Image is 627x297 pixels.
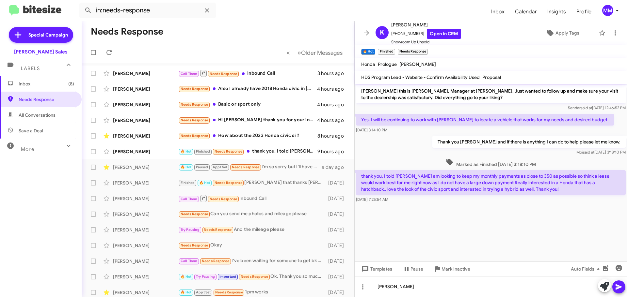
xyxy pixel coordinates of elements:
div: Also I already have 2018 Honda civic in [GEOGRAPHIC_DATA] that is connected to a personal loan wi... [178,85,317,93]
span: Needs Response [181,87,208,91]
span: Needs Response [181,243,208,247]
span: Marked as Finished [DATE] 3:18:10 PM [443,158,539,168]
span: said at [583,150,594,155]
div: [PERSON_NAME] [113,101,178,108]
span: » [297,49,301,57]
div: I'm so sorry but I'll have to cancel for [DATE]. Something came up, so I'll call when I can resch... [178,163,322,171]
div: Ok. Thank you so much! [178,273,325,280]
input: Search [79,3,216,18]
div: [PERSON_NAME] [113,117,178,124]
div: Okay [178,242,325,249]
div: Inbound Call [178,194,325,202]
div: [DATE] [325,180,349,186]
span: Needs Response [215,149,242,154]
a: Calendar [510,2,542,21]
button: Mark Inactive [428,263,475,275]
span: Needs Response [210,197,237,201]
span: 🔥 Hot [181,149,192,154]
div: 3 hours ago [317,70,349,77]
div: a day ago [322,164,349,171]
div: [DATE] [325,258,349,264]
div: Basic or sport only [178,101,317,108]
div: thank you. I told [PERSON_NAME] am looking to keep my monthly payments as close to 350 as possibl... [178,148,317,155]
div: [DATE] [325,274,349,280]
p: thank you. I told [PERSON_NAME] am looking to keep my monthly payments as close to 350 as possibl... [356,170,626,195]
span: Finished [196,149,210,154]
p: [PERSON_NAME] this is [PERSON_NAME], Manager at [PERSON_NAME]. Just wanted to follow up and make ... [356,85,626,103]
span: Call Them [181,259,198,263]
button: Pause [397,263,428,275]
span: Needs Response [181,118,208,122]
span: Needs Response [202,259,230,263]
p: Thank you [PERSON_NAME] and if there is anything I can do to help please let me know. [432,136,626,148]
span: Auto Fields [571,263,602,275]
span: Templates [360,263,392,275]
span: 🔥 Hot [181,165,192,169]
a: Inbox [486,2,510,21]
span: Appt Set [213,165,228,169]
span: Needs Response [210,72,237,76]
span: Needs Response [241,275,268,279]
span: Proposal [482,74,501,80]
span: Mark Inactive [442,263,470,275]
span: Needs Response [19,96,74,103]
span: Needs Response [181,212,208,216]
button: Auto Fields [566,263,607,275]
div: [DATE] [325,289,349,296]
span: Honda [361,61,375,67]
a: Special Campaign [9,27,73,43]
span: Labels [21,66,40,71]
div: [PERSON_NAME] [113,195,178,202]
div: 4 hours ago [317,86,349,92]
div: [PERSON_NAME] [113,133,178,139]
div: [PERSON_NAME] [113,148,178,155]
div: [PERSON_NAME] [113,242,178,249]
small: Needs Response [398,49,428,55]
div: Can you send me photos and mileage please [178,210,325,218]
div: 1pm works [178,289,325,296]
div: [DATE] [325,195,349,202]
span: [PHONE_NUMBER] [391,29,461,39]
span: Special Campaign [28,32,68,38]
span: Profile [571,2,597,21]
div: 8 hours ago [317,133,349,139]
div: [DATE] [325,227,349,233]
div: [DATE] [325,211,349,217]
p: Yes. I will be continuing to work with [PERSON_NAME] to locate a vehicle that works for my needs ... [356,114,614,126]
span: Older Messages [301,49,343,56]
span: Important [219,275,236,279]
div: [PERSON_NAME] [113,70,178,77]
span: said at [581,105,592,110]
div: How about the 2023 Honda civic si ? [178,132,317,140]
span: Sender [DATE] 12:46:52 PM [568,105,626,110]
span: Appt Set [196,290,211,294]
span: Prologue [378,61,397,67]
span: Call Them [181,72,198,76]
div: [DATE] [325,242,349,249]
span: 🔥 Hot [199,181,210,185]
span: [PERSON_NAME] [399,61,436,67]
div: Hi [PERSON_NAME] thank you for your interest, but I no longer have the vehicle I wanted to trade in. [178,116,317,124]
span: Try Pausing [196,275,215,279]
span: Apply Tags [555,27,579,39]
span: 🔥 Hot [181,275,192,279]
span: Pause [410,263,423,275]
span: HDS Program Lead - Website - Confirm Availability Used [361,74,480,80]
span: Save a Deal [19,127,43,134]
div: [PERSON_NAME] [113,289,178,296]
span: Showroom Up Unsold [391,39,461,45]
span: Try Pausing [181,228,200,232]
span: Call Them [181,197,198,201]
span: Needs Response [232,165,260,169]
div: [PERSON_NAME] Sales [14,49,68,55]
div: 4 hours ago [317,101,349,108]
div: [PERSON_NAME] [113,180,178,186]
span: Needs Response [215,181,242,185]
span: [DATE] 7:25:54 AM [356,197,388,202]
div: [PERSON_NAME] [113,258,178,264]
span: Inbox [19,81,74,87]
span: Finished [181,181,195,185]
span: More [21,146,34,152]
